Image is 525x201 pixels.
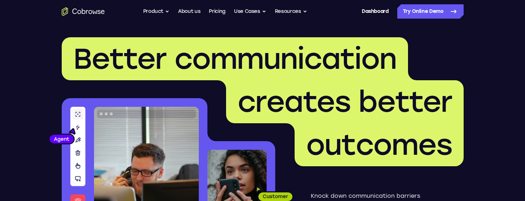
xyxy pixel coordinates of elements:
button: Resources [275,4,307,19]
a: Try Online Demo [397,4,464,19]
span: creates better [238,85,452,119]
a: Dashboard [362,4,389,19]
span: outcomes [306,128,452,162]
a: Pricing [209,4,225,19]
button: Product [143,4,170,19]
button: Use Cases [234,4,266,19]
a: Go to the home page [62,7,105,16]
span: Better communication [73,42,397,76]
a: About us [178,4,200,19]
